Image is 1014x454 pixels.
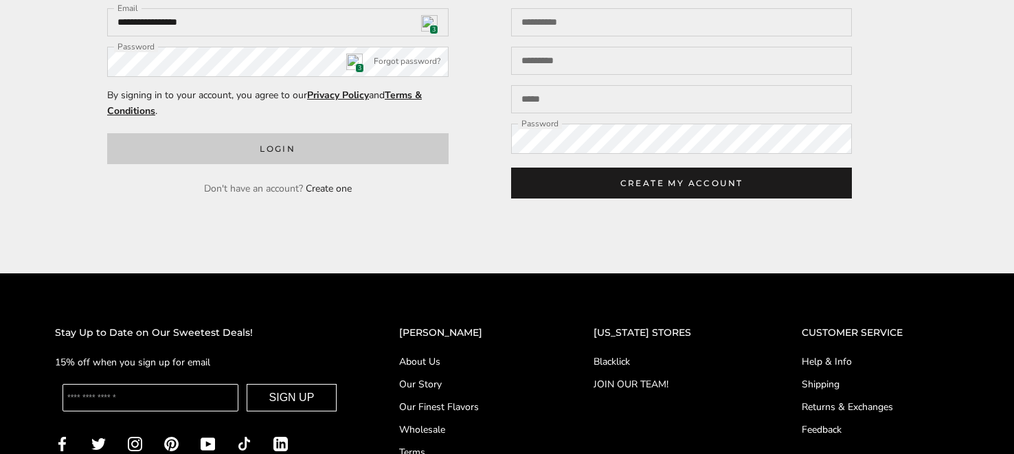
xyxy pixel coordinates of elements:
[107,47,449,77] input: Password
[399,325,539,341] h2: [PERSON_NAME]
[511,8,853,36] input: First name
[399,377,539,391] a: Our Story
[594,354,747,369] a: Blacklick
[399,422,539,437] a: Wholesale
[802,422,959,437] a: Feedback
[55,435,69,451] a: Facebook
[63,384,238,411] input: Enter your email
[273,435,288,451] a: LinkedIn
[107,133,449,164] button: Login
[107,8,449,36] input: Email
[429,25,438,35] span: 3
[374,55,440,69] button: Forgot password?
[511,47,853,75] input: Last name
[164,435,179,451] a: Pinterest
[204,182,303,195] span: Don't have an account?
[802,400,959,414] a: Returns & Exchanges
[399,400,539,414] a: Our Finest Flavors
[237,435,251,451] a: TikTok
[802,377,959,391] a: Shipping
[306,182,352,195] a: Create one
[346,54,363,70] img: npw-badge-icon.svg
[511,124,853,154] input: Password
[128,435,142,451] a: Instagram
[107,87,449,119] p: By signing in to your account, you agree to our and .
[594,377,747,391] a: JOIN OUR TEAM!
[55,354,344,370] p: 15% off when you sign up for email
[421,15,438,32] img: npw-badge-icon.svg
[307,89,369,102] a: Privacy Policy
[11,402,142,443] iframe: Sign Up via Text for Offers
[511,168,853,198] button: CREATE MY ACCOUNT
[802,354,959,369] a: Help & Info
[594,325,747,341] h2: [US_STATE] STORES
[399,354,539,369] a: About Us
[247,384,337,411] button: SIGN UP
[91,435,106,451] a: Twitter
[511,85,853,113] input: Email
[802,325,959,341] h2: CUSTOMER SERVICE
[355,63,364,73] span: 3
[201,435,215,451] a: YouTube
[55,325,344,341] h2: Stay Up to Date on Our Sweetest Deals!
